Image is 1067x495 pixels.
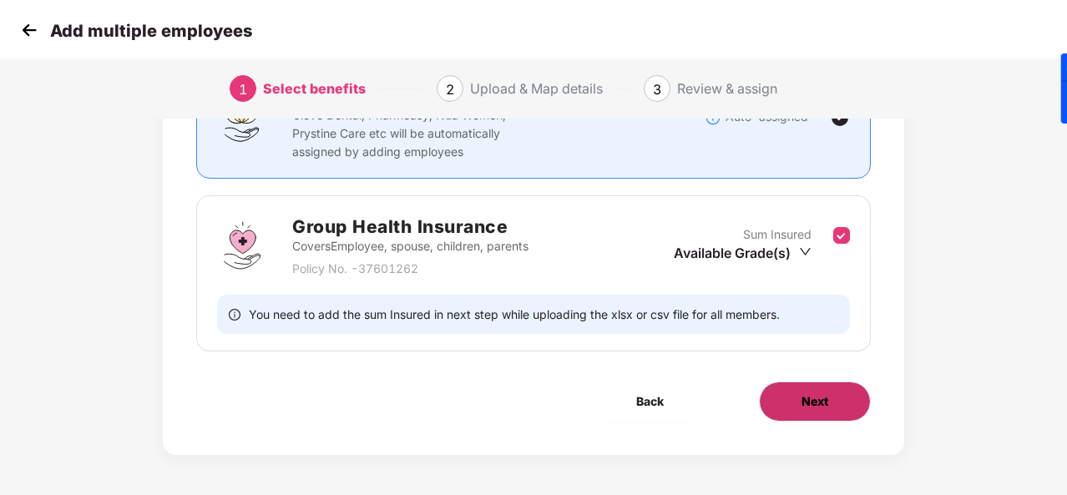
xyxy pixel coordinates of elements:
[470,75,603,102] div: Upload & Map details
[17,18,42,43] img: svg+xml;base64,PHN2ZyB4bWxucz0iaHR0cDovL3d3dy53My5vcmcvMjAwMC9zdmciIHdpZHRoPSIzMCIgaGVpZ2h0PSIzMC...
[759,381,871,422] button: Next
[594,381,705,422] button: Back
[636,392,664,411] span: Back
[249,306,780,322] span: You need to add the sum Insured in next step while uploading the xlsx or csv file for all members.
[653,81,661,98] span: 3
[229,306,240,322] span: info-circle
[446,81,454,98] span: 2
[263,75,366,102] div: Select benefits
[743,225,812,244] p: Sum Insured
[292,237,528,255] p: Covers Employee, spouse, children, parents
[239,81,247,98] span: 1
[217,220,267,270] img: svg+xml;base64,PHN2ZyBpZD0iR3JvdXBfSGVhbHRoX0luc3VyYW5jZSIgZGF0YS1uYW1lPSJHcm91cCBIZWFsdGggSW5zdX...
[292,106,539,161] p: Clove Dental, Pharmeasy, Nua Women, Prystine Care etc will be automatically assigned by adding em...
[292,213,528,240] h2: Group Health Insurance
[799,245,812,258] span: down
[677,75,777,102] div: Review & assign
[50,21,252,41] p: Add multiple employees
[292,260,528,278] p: Policy No. - 37601262
[674,244,812,262] div: Available Grade(s)
[802,392,828,411] span: Next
